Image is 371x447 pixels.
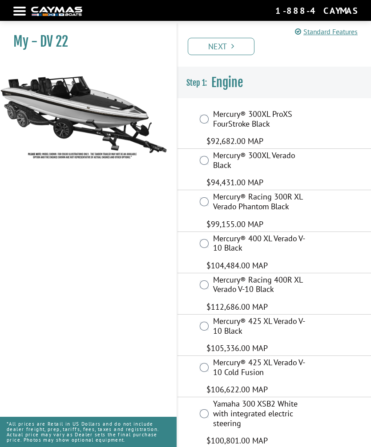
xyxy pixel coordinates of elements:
label: Mercury® 300XL Verado Black [213,151,308,172]
h3: Engine [177,67,371,99]
ul: Pagination [185,36,371,55]
label: Mercury® Racing 400R XL Verado V-10 Black [213,275,308,296]
span: $99,155.00 MAP [206,218,263,230]
img: white-logo-c9c8dbefe5ff5ceceb0f0178aa75bf4bb51f6bca0971e226c86eb53dfe498488.png [31,7,82,16]
span: $94,431.00 MAP [206,176,263,188]
label: Yamaha 300 XSB2 White with integrated electric steering [213,399,308,430]
span: $106,622.00 MAP [206,383,268,395]
span: $92,682.00 MAP [206,135,263,147]
label: Mercury® 400 XL Verado V-10 Black [213,234,308,255]
a: Next [188,38,254,55]
label: Mercury® 425 XL Verado V-10 Black [213,316,308,338]
p: *All prices are Retail in US Dollars and do not include dealer freight, prep, tariffs, fees, taxe... [7,417,170,447]
div: 1-888-4CAYMAS [275,5,358,16]
span: $112,686.00 MAP [206,301,268,313]
label: Mercury® 425 XL Verado V-10 Cold Fusion [213,358,308,379]
label: Mercury® 300XL ProXS FourStroke Black [213,109,308,131]
a: Standard Features [295,26,358,37]
span: $104,484.00 MAP [206,259,268,271]
h1: My - DV 22 [13,33,154,50]
label: Mercury® Racing 300R XL Verado Phantom Black [213,192,308,213]
span: $105,336.00 MAP [206,342,268,354]
span: $100,801.00 MAP [206,435,268,447]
